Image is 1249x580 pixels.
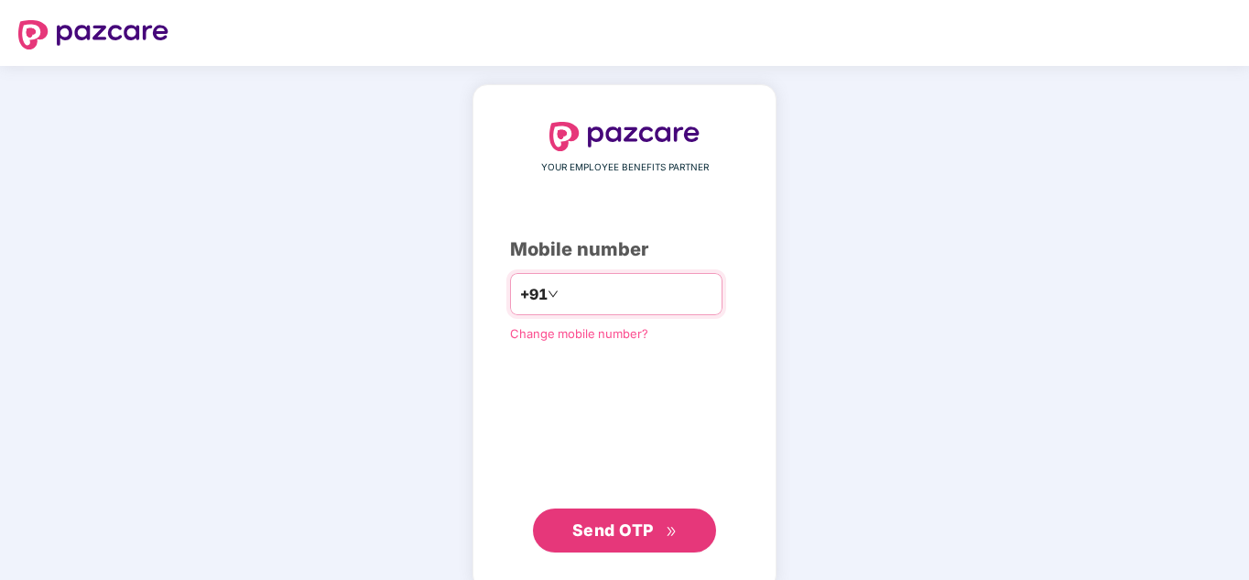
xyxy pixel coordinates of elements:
img: logo [549,122,700,151]
span: down [548,289,559,300]
div: Mobile number [510,235,739,264]
a: Change mobile number? [510,326,648,341]
span: Send OTP [572,520,654,540]
span: YOUR EMPLOYEE BENEFITS PARTNER [541,160,709,175]
span: +91 [520,283,548,306]
img: logo [18,20,168,49]
span: double-right [666,526,678,538]
button: Send OTPdouble-right [533,509,716,553]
